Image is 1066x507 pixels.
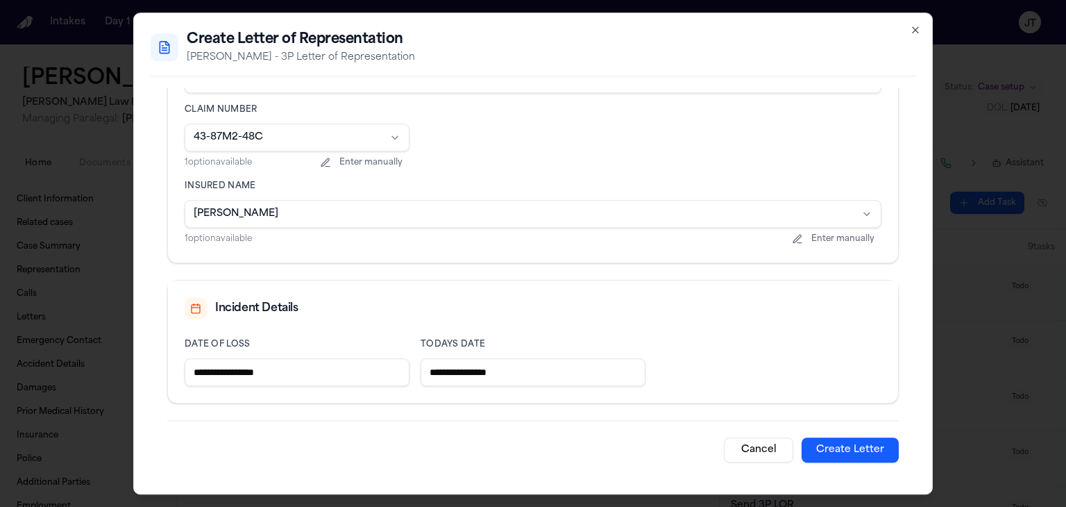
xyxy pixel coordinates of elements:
h2: Create Letter of Representation [187,30,415,49]
button: Enter manually [785,232,881,246]
button: Create Letter [802,438,899,463]
p: [PERSON_NAME] - 3P Letter of Representation [187,51,415,65]
label: Claim Number [185,104,409,115]
button: Enter manually [313,156,409,169]
label: Insured Name [185,181,881,192]
div: Incident Details [215,300,881,317]
button: Cancel [724,438,793,463]
span: 1 option available [185,235,252,243]
span: 1 option available [185,158,252,167]
label: todays date [421,339,645,350]
label: date of loss [185,339,409,350]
